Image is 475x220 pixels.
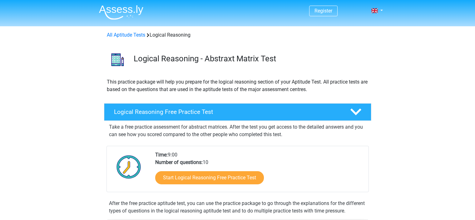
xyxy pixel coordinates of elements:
[107,78,369,93] p: This practice package will help you prepare for the logical reasoning section of your Aptitude Te...
[109,123,366,138] p: Take a free practice assessment for abstract matrices. After the test you get access to the detai...
[314,8,332,14] a: Register
[134,54,366,64] h3: Logical Reasoning - Abstraxt Matrix Test
[155,152,168,158] b: Time:
[104,46,131,73] img: logical reasoning
[101,103,374,121] a: Logical Reasoning Free Practice Test
[99,5,143,20] img: Assessly
[107,32,145,38] a: All Aptitude Tests
[104,31,371,39] div: Logical Reasoning
[155,171,264,184] a: Start Logical Reasoning Free Practice Test
[155,159,203,165] b: Number of questions:
[113,151,145,182] img: Clock
[151,151,368,192] div: 9:00 10
[106,200,369,215] div: After the free practice aptitude test, you can use the practice package to go through the explana...
[114,108,340,115] h4: Logical Reasoning Free Practice Test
